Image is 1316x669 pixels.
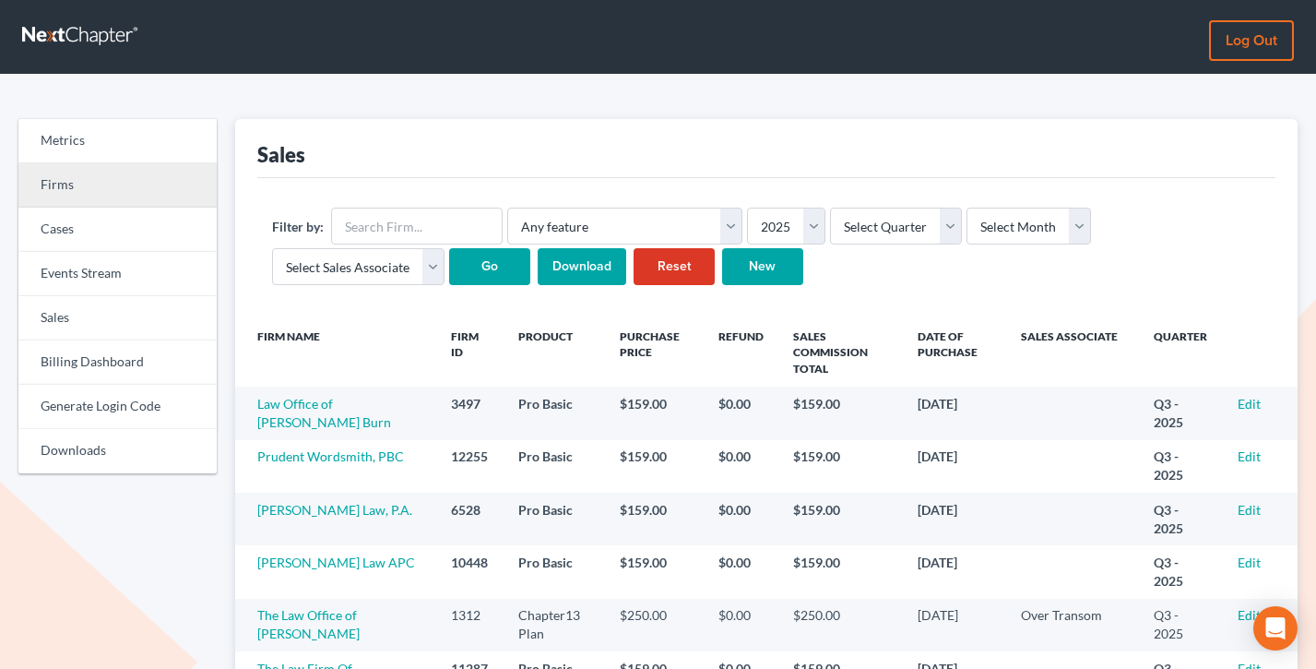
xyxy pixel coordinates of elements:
td: 12255 [436,440,504,493]
th: Purchase Price [605,318,704,387]
td: $159.00 [778,440,903,493]
td: Q3 - 2025 [1139,493,1223,545]
th: Product [504,318,605,387]
td: $159.00 [605,387,704,439]
td: $0.00 [704,387,778,439]
td: Q3 - 2025 [1139,387,1223,439]
a: Downloads [18,429,217,473]
a: Cases [18,208,217,252]
td: $250.00 [605,599,704,651]
td: $159.00 [605,545,704,598]
a: Firms [18,163,217,208]
td: $159.00 [605,493,704,545]
a: The Law Office of [PERSON_NAME] [257,607,360,641]
th: Sales Associate [1006,318,1139,387]
a: Sales [18,296,217,340]
input: Download [538,248,626,285]
td: $250.00 [778,599,903,651]
td: Pro Basic [504,440,605,493]
th: Sales Commission Total [778,318,903,387]
div: Open Intercom Messenger [1253,606,1298,651]
th: Firm ID [436,318,504,387]
a: Edit [1238,448,1261,464]
input: Search Firm... [331,208,503,245]
a: Log out [1209,20,1294,61]
a: Reset [634,248,715,285]
a: Metrics [18,119,217,163]
td: Q3 - 2025 [1139,440,1223,493]
a: Edit [1238,396,1261,412]
th: Refund [704,318,778,387]
td: [DATE] [903,599,1006,651]
td: Pro Basic [504,493,605,545]
td: $159.00 [605,440,704,493]
a: Generate Login Code [18,385,217,429]
td: $159.00 [778,545,903,598]
td: 1312 [436,599,504,651]
a: Law Office of [PERSON_NAME] Burn [257,396,391,430]
td: [DATE] [903,387,1006,439]
td: Pro Basic [504,387,605,439]
td: [DATE] [903,545,1006,598]
td: Chapter13 Plan [504,599,605,651]
label: Filter by: [272,217,324,236]
td: $0.00 [704,440,778,493]
a: [PERSON_NAME] Law APC [257,555,415,570]
a: Edit [1238,607,1261,623]
th: Firm Name [235,318,436,387]
td: Over Transom [1006,599,1139,651]
td: $0.00 [704,545,778,598]
th: Quarter [1139,318,1223,387]
input: Go [449,248,530,285]
td: 6528 [436,493,504,545]
div: Sales [257,141,305,168]
td: Q3 - 2025 [1139,599,1223,651]
td: $159.00 [778,387,903,439]
a: [PERSON_NAME] Law, P.A. [257,502,412,518]
td: $159.00 [778,493,903,545]
td: [DATE] [903,493,1006,545]
a: Events Stream [18,252,217,296]
a: Edit [1238,555,1261,570]
td: 10448 [436,545,504,598]
td: $0.00 [704,599,778,651]
td: 3497 [436,387,504,439]
a: Billing Dashboard [18,340,217,385]
a: Prudent Wordsmith, PBC [257,448,404,464]
td: Pro Basic [504,545,605,598]
td: [DATE] [903,440,1006,493]
th: Date of Purchase [903,318,1006,387]
a: New [722,248,803,285]
td: Q3 - 2025 [1139,545,1223,598]
a: Edit [1238,502,1261,518]
td: $0.00 [704,493,778,545]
